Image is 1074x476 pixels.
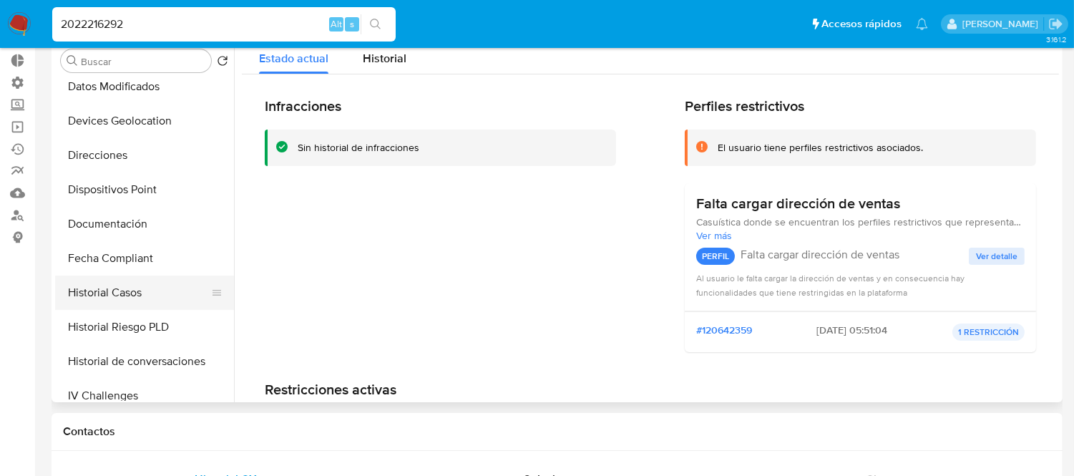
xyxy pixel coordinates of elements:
a: Notificaciones [916,18,928,30]
h1: Contactos [63,424,1051,439]
button: Volver al orden por defecto [217,55,228,71]
button: Dispositivos Point [55,173,234,207]
input: Buscar [81,55,205,68]
button: Direcciones [55,138,234,173]
button: Historial Riesgo PLD [55,310,234,344]
button: IV Challenges [55,379,234,413]
button: Documentación [55,207,234,241]
p: zoe.breuer@mercadolibre.com [962,17,1043,31]
button: Fecha Compliant [55,241,234,276]
span: s [350,17,354,31]
span: 3.161.2 [1046,34,1067,45]
button: Devices Geolocation [55,104,234,138]
button: Datos Modificados [55,69,234,104]
span: Alt [331,17,342,31]
button: Historial Casos [55,276,223,310]
a: Salir [1048,16,1063,31]
button: Buscar [67,55,78,67]
input: Buscar usuario o caso... [52,15,396,34]
button: Historial de conversaciones [55,344,234,379]
span: Accesos rápidos [821,16,902,31]
button: search-icon [361,14,390,34]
